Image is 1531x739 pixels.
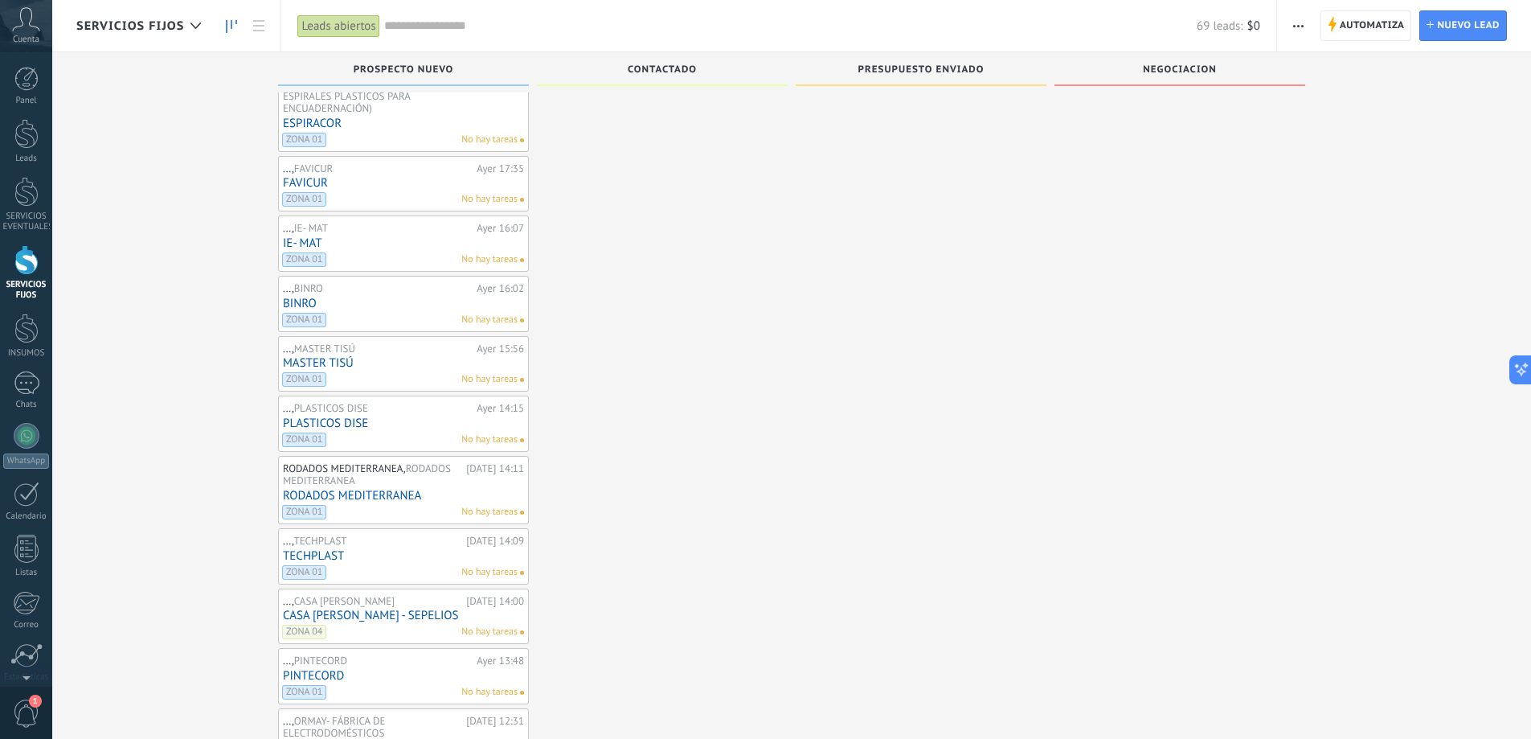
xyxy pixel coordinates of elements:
div: [DATE] 08:56 [466,77,524,115]
span: No hay tareas [461,133,518,147]
div: Listas [3,568,50,578]
div: ..., [283,402,473,415]
span: BINRO [294,281,323,295]
div: ..., [283,535,462,548]
span: No hay nada asignado [520,138,524,142]
span: ZONA 01 [282,565,326,580]
div: PROSPECTO NUEVO [286,64,521,78]
span: ZONA 01 [282,192,326,207]
div: Ayer 13:48 [477,655,524,667]
a: PINTECORD [283,669,524,683]
span: SERVICIOS FIJOS [76,18,184,34]
div: Ayer 14:15 [477,402,524,415]
span: No hay nada asignado [520,318,524,322]
a: ESPIRACOR [283,117,524,130]
span: CASA [PERSON_NAME] [294,594,395,608]
span: No hay tareas [461,433,518,447]
span: No hay tareas [461,252,518,267]
div: Leads [3,154,50,164]
span: NEGOCIACION [1143,64,1217,76]
a: RODADOS MEDITERRANEA [283,489,524,503]
a: IE- MAT [283,236,524,250]
span: $0 [1247,18,1260,34]
div: ..., [283,77,462,115]
span: No hay nada asignado [520,438,524,442]
div: Ayer 15:56 [477,343,524,355]
div: Panel [3,96,50,106]
span: ZONA 01 [282,433,326,447]
a: MASTER TISÚ [283,356,524,370]
span: RODADOS MEDITERRANEA [283,462,451,488]
span: ZONA 01 [282,372,326,387]
div: [DATE] 14:00 [466,595,524,608]
div: ..., [283,222,473,235]
span: ZONA 01 [282,685,326,700]
div: ..., [283,282,473,295]
span: ZONA 01 [282,313,326,327]
span: No hay tareas [461,192,518,207]
div: Ayer 16:07 [477,222,524,235]
span: ZONA 01 [282,252,326,267]
span: No hay tareas [461,685,518,700]
span: No hay tareas [461,505,518,519]
span: Automatiza [1340,11,1405,40]
a: Leads [218,10,245,42]
div: ..., [283,162,473,175]
a: FAVICUR [283,176,524,190]
a: TECHPLAST [283,549,524,563]
div: [DATE] 14:09 [466,535,524,548]
span: No hay tareas [461,565,518,580]
span: No hay nada asignado [520,571,524,575]
div: RODADOS MEDITERRANEA, [283,462,462,487]
span: No hay tareas [461,625,518,639]
span: PRESUPUESTO ENVIADO [858,64,984,76]
div: Calendario [3,511,50,522]
span: No hay nada asignado [520,378,524,382]
button: Más [1287,10,1310,41]
span: PLASTICOS DISE [294,401,368,415]
span: No hay nada asignado [520,258,524,262]
a: Nuevo lead [1419,10,1507,41]
span: ZONA 01 [282,133,326,147]
span: MASTER TISÚ [294,342,355,355]
a: CASA [PERSON_NAME] - SEPELIOS [283,609,524,622]
div: ..., [283,655,473,667]
a: Lista [245,10,272,42]
span: PINTECORD [294,654,347,667]
div: ..., [283,343,473,355]
span: No hay nada asignado [520,630,524,634]
span: 69 leads: [1197,18,1242,34]
span: Cuenta [13,35,39,45]
div: Ayer 17:35 [477,162,524,175]
div: Ayer 16:02 [477,282,524,295]
span: PROSPECTO NUEVO [354,64,454,76]
div: SERVICIOS FIJOS [3,280,50,301]
span: No hay nada asignado [520,691,524,695]
span: ZONA 04 [282,625,326,639]
div: CONTACTADO [545,64,780,78]
a: Automatiza [1320,10,1412,41]
div: Leads abiertos [297,14,379,38]
div: INSUMOS [3,348,50,359]
div: Chats [3,400,50,410]
span: TECHPLAST [293,534,346,548]
span: ZONA 01 [282,505,326,519]
span: No hay nada asignado [520,198,524,202]
div: WhatsApp [3,454,49,469]
span: FAVICUR [294,162,334,175]
div: PRESUPUESTO ENVIADO [804,64,1038,78]
div: ..., [283,595,462,608]
a: PLASTICOS DISE [283,417,524,430]
span: No hay tareas [461,372,518,387]
div: Correo [3,620,50,630]
span: No hay tareas [461,313,518,327]
span: CONTACTADO [628,64,697,76]
span: No hay nada asignado [520,511,524,515]
span: 1 [29,695,42,708]
a: BINRO [283,297,524,310]
span: ESPIRACOR (FÁBRICA DE TAPAS Y ESPIRALES PLÁSTICOS PARA ENCUADERNACIÓN) [283,76,443,115]
div: [DATE] 14:11 [466,462,524,487]
div: NEGOCIACION [1062,64,1297,78]
div: SERVICIOS EVENTUALES [3,211,50,232]
span: Nuevo lead [1437,11,1500,40]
